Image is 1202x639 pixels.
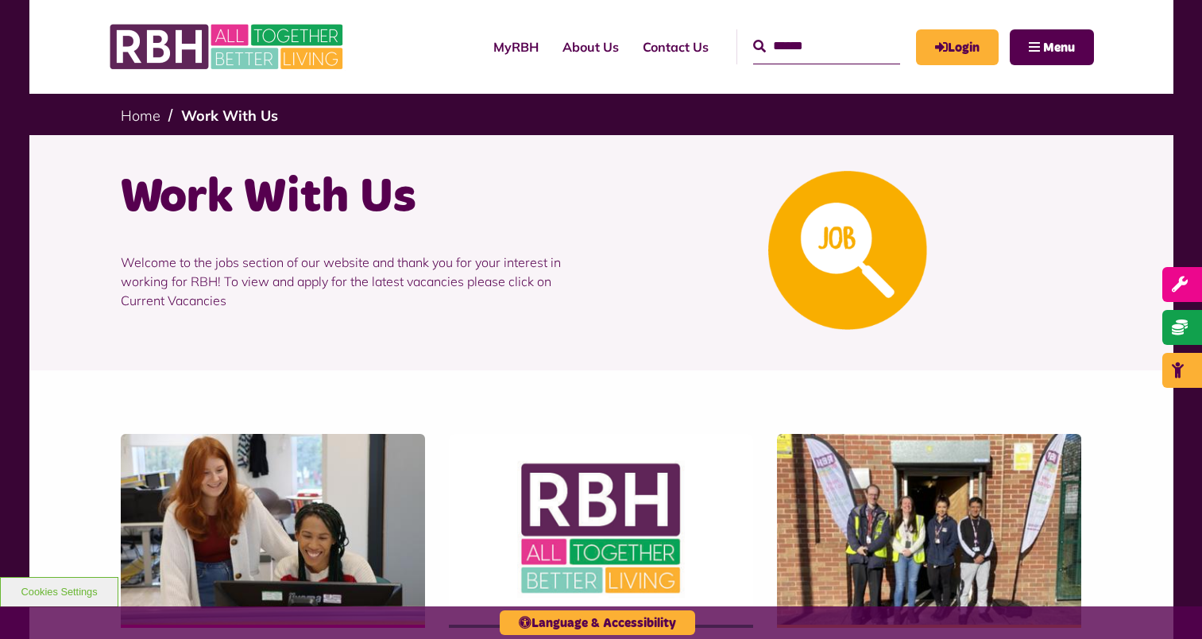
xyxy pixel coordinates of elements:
a: MyRBH [481,25,551,68]
img: RBH [109,16,347,78]
iframe: Netcall Web Assistant for live chat [1130,567,1202,639]
p: Welcome to the jobs section of our website and thank you for your interest in working for RBH! To... [121,229,589,334]
button: Language & Accessibility [500,610,695,635]
img: Looking For A Job [768,171,927,330]
img: Dropinfreehold2 [777,434,1081,625]
a: Work With Us [181,106,278,125]
img: RBH Logo Social Media 480X360 (1) [449,434,753,625]
a: MyRBH [916,29,999,65]
span: Menu [1043,41,1075,54]
a: Contact Us [631,25,721,68]
a: Home [121,106,160,125]
h1: Work With Us [121,167,589,229]
a: About Us [551,25,631,68]
img: IMG 1470 [121,434,425,625]
button: Navigation [1010,29,1094,65]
